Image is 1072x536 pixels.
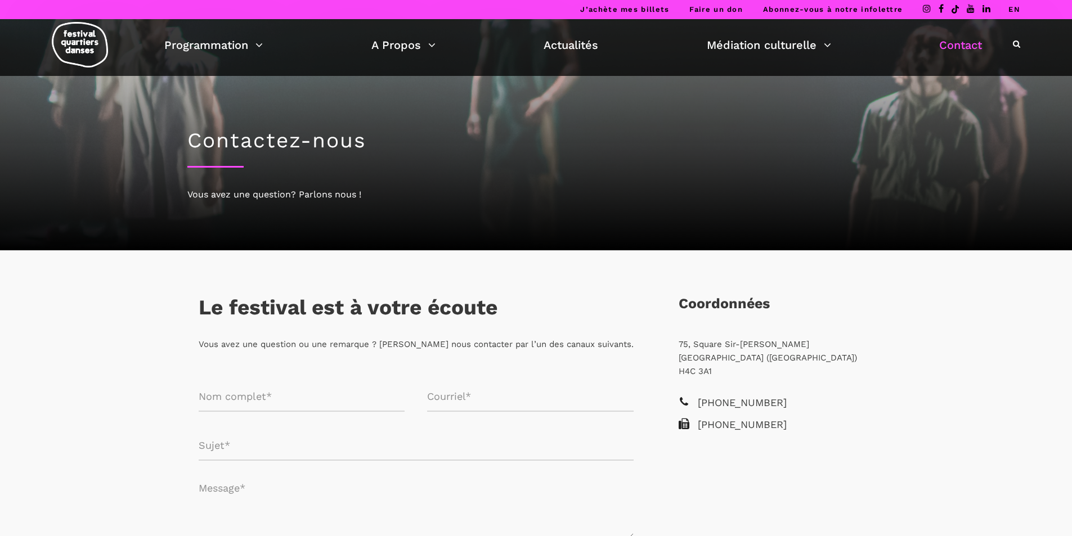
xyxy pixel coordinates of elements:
[199,382,405,412] input: Nom complet*
[427,382,634,412] input: Courriel*
[187,128,885,153] h1: Contactez-nous
[1008,5,1020,13] a: EN
[544,35,598,55] a: Actualités
[199,431,634,461] input: Sujet*
[698,417,874,433] span: [PHONE_NUMBER]
[698,395,874,411] span: [PHONE_NUMBER]
[199,337,634,351] p: Vous avez une question ou une remarque ? [PERSON_NAME] nous contacter par l’un des canaux suivants.
[371,35,436,55] a: A Propos
[52,22,108,67] img: logo-fqd-med
[164,35,263,55] a: Programmation
[580,5,669,13] a: J’achète mes billets
[187,187,885,202] div: Vous avez une question? Parlons nous !
[199,295,497,323] h3: Le festival est à votre écoute
[679,337,874,378] p: 75, Square Sir-[PERSON_NAME] [GEOGRAPHIC_DATA] ([GEOGRAPHIC_DATA]) H4C 3A1
[763,5,903,13] a: Abonnez-vous à notre infolettre
[679,295,770,323] h3: Coordonnées
[939,35,982,55] a: Contact
[689,5,743,13] a: Faire un don
[707,35,831,55] a: Médiation culturelle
